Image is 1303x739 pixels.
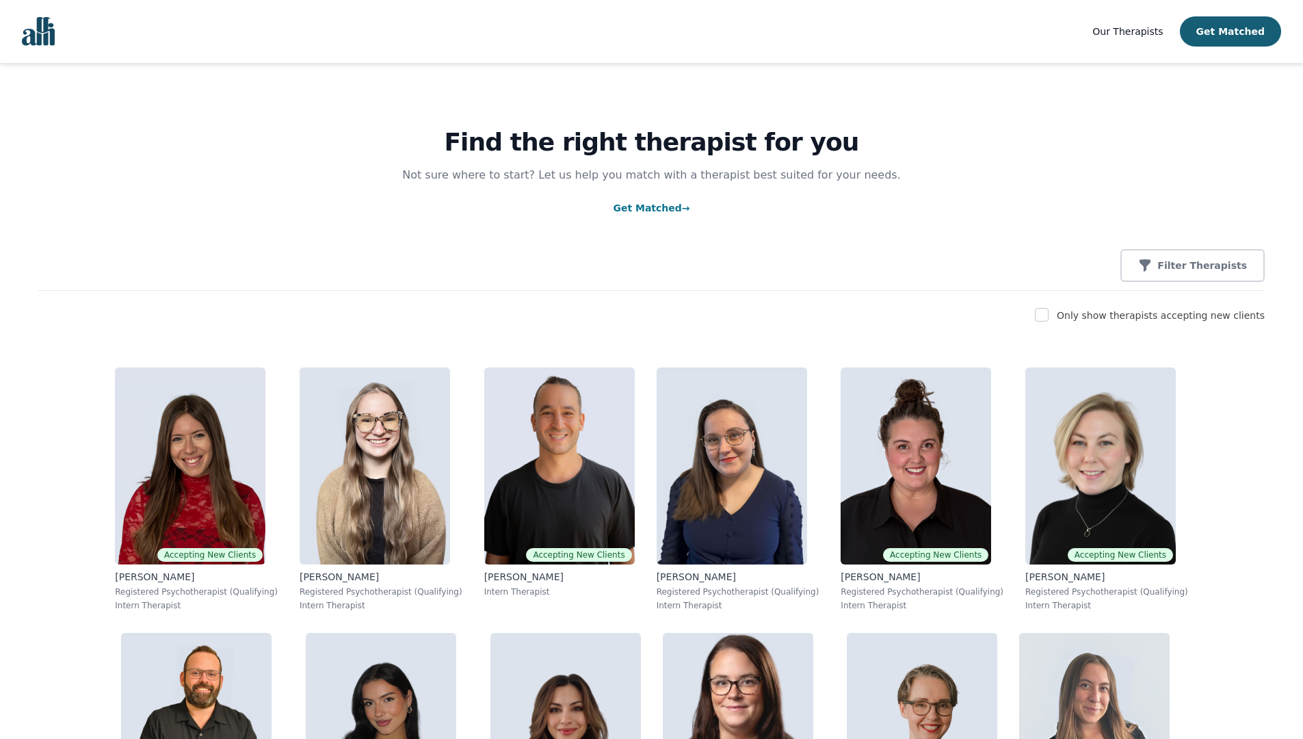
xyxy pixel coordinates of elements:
[1092,23,1163,40] a: Our Therapists
[300,570,462,584] p: [PERSON_NAME]
[22,17,55,46] img: alli logo
[613,203,689,213] a: Get Matched
[1014,356,1199,622] a: Jocelyn_CrawfordAccepting New Clients[PERSON_NAME]Registered Psychotherapist (Qualifying)Intern T...
[115,570,278,584] p: [PERSON_NAME]
[657,367,807,565] img: Vanessa_McCulloch
[526,548,631,562] span: Accepting New Clients
[883,548,988,562] span: Accepting New Clients
[841,367,991,565] img: Janelle_Rushton
[657,586,819,597] p: Registered Psychotherapist (Qualifying)
[289,356,473,622] a: Faith_Woodley[PERSON_NAME]Registered Psychotherapist (Qualifying)Intern Therapist
[300,586,462,597] p: Registered Psychotherapist (Qualifying)
[473,356,646,622] a: Kavon_BanejadAccepting New Clients[PERSON_NAME]Intern Therapist
[115,367,265,565] img: Alisha_Levine
[38,129,1265,156] h1: Find the right therapist for you
[830,356,1014,622] a: Janelle_RushtonAccepting New Clients[PERSON_NAME]Registered Psychotherapist (Qualifying)Intern Th...
[389,167,914,183] p: Not sure where to start? Let us help you match with a therapist best suited for your needs.
[484,367,635,565] img: Kavon_Banejad
[646,356,830,622] a: Vanessa_McCulloch[PERSON_NAME]Registered Psychotherapist (Qualifying)Intern Therapist
[115,600,278,611] p: Intern Therapist
[1025,570,1188,584] p: [PERSON_NAME]
[300,367,450,565] img: Faith_Woodley
[484,586,635,597] p: Intern Therapist
[1057,310,1265,321] label: Only show therapists accepting new clients
[1068,548,1173,562] span: Accepting New Clients
[841,586,1003,597] p: Registered Psychotherapist (Qualifying)
[115,586,278,597] p: Registered Psychotherapist (Qualifying)
[841,600,1003,611] p: Intern Therapist
[657,600,819,611] p: Intern Therapist
[104,356,289,622] a: Alisha_LevineAccepting New Clients[PERSON_NAME]Registered Psychotherapist (Qualifying)Intern Ther...
[1025,367,1176,565] img: Jocelyn_Crawford
[484,570,635,584] p: [PERSON_NAME]
[1025,600,1188,611] p: Intern Therapist
[682,203,690,213] span: →
[1180,16,1281,47] button: Get Matched
[1092,26,1163,37] span: Our Therapists
[300,600,462,611] p: Intern Therapist
[1025,586,1188,597] p: Registered Psychotherapist (Qualifying)
[1120,249,1265,282] button: Filter Therapists
[1157,259,1247,272] p: Filter Therapists
[657,570,819,584] p: [PERSON_NAME]
[157,548,263,562] span: Accepting New Clients
[841,570,1003,584] p: [PERSON_NAME]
